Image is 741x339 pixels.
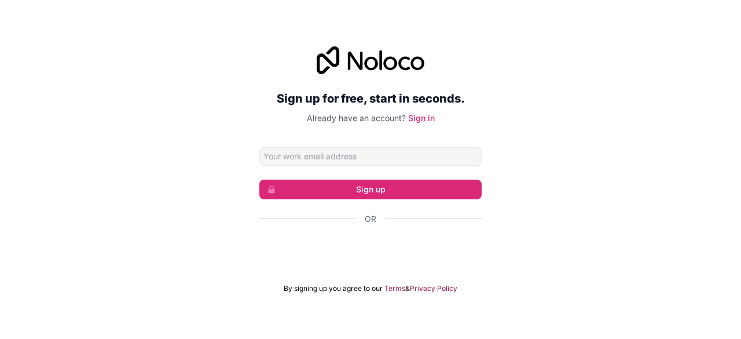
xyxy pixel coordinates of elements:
span: & [405,284,410,293]
button: Sign up [259,180,482,199]
span: By signing up you agree to our [284,284,383,293]
h2: Sign up for free, start in seconds. [259,88,482,109]
input: Email address [259,147,482,166]
a: Privacy Policy [410,284,457,293]
span: Or [365,213,376,225]
span: Already have an account? [307,113,406,123]
a: Terms [384,284,405,293]
iframe: Sign in with Google Button [254,238,487,263]
a: Sign in [408,113,435,123]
